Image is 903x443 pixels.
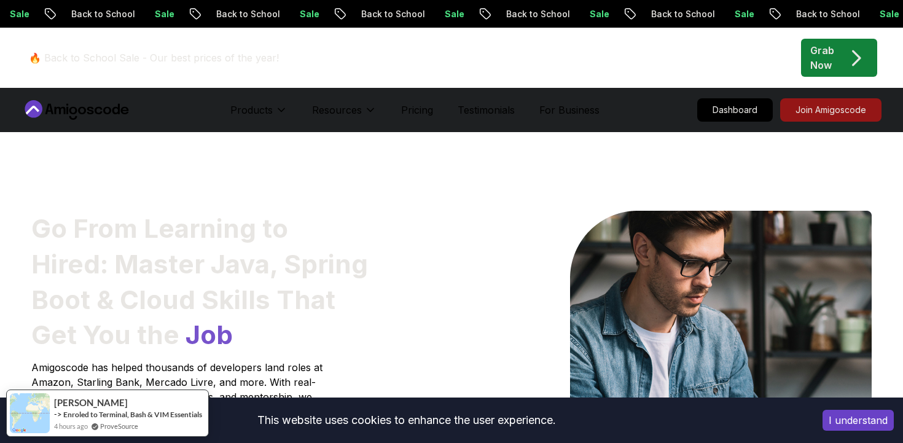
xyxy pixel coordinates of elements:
p: 🔥 Back to School Sale - Our best prices of the year! [29,50,279,65]
p: Back to School [574,8,658,20]
span: Job [186,319,233,350]
a: Pricing [401,103,433,117]
button: Resources [312,103,377,127]
p: Sale [658,8,697,20]
p: Sale [78,8,117,20]
button: Products [230,103,287,127]
img: provesource social proof notification image [10,393,50,433]
p: Back to School [429,8,513,20]
p: Join Amigoscode [781,99,881,121]
a: Enroled to Terminal, Bash & VIM Essentials [63,409,202,420]
p: Dashboard [698,99,772,121]
a: Testimonials [458,103,515,117]
p: Back to School [719,8,803,20]
a: Dashboard [697,98,773,122]
p: Sale [803,8,842,20]
p: Sale [223,8,262,20]
a: Join Amigoscode [780,98,881,122]
span: -> [54,409,62,419]
button: Accept cookies [823,410,894,431]
p: Back to School [139,8,223,20]
p: Sale [513,8,552,20]
p: Products [230,103,273,117]
a: ProveSource [100,421,138,431]
span: [PERSON_NAME] [54,398,128,408]
h1: Go From Learning to Hired: Master Java, Spring Boot & Cloud Skills That Get You the [31,211,370,353]
p: Grab Now [810,43,834,73]
p: Amigoscode has helped thousands of developers land roles at Amazon, Starling Bank, Mercado Livre,... [31,360,326,419]
div: This website uses cookies to enhance the user experience. [9,407,804,434]
p: Sale [368,8,407,20]
p: Resources [312,103,362,117]
p: Back to School [284,8,368,20]
a: For Business [539,103,600,117]
span: 4 hours ago [54,421,88,431]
